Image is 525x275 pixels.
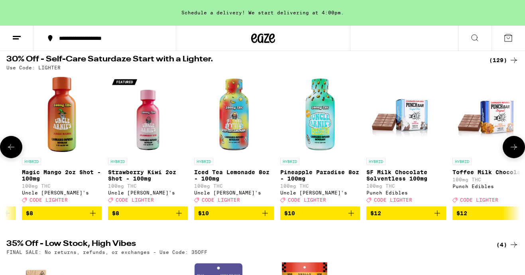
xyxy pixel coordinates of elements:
[108,158,127,165] p: HYBRID
[108,206,188,220] button: Add to bag
[288,197,326,202] span: CODE LIGHTER
[198,210,209,216] span: $10
[280,206,360,220] button: Add to bag
[366,190,446,195] div: Punch Edibles
[366,74,446,206] a: Open page for SF Milk Chocolate Solventless 100mg from Punch Edibles
[22,206,102,220] button: Add to bag
[194,74,274,154] img: Uncle Arnie's - Iced Tea Lemonade 8oz - 100mg
[6,65,61,70] p: Use Code: LIGHTER
[374,197,412,202] span: CODE LIGHTER
[194,206,274,220] button: Add to bag
[280,74,360,206] a: Open page for Pineapple Paradise 8oz - 100mg from Uncle Arnie's
[112,210,119,216] span: $8
[202,197,240,202] span: CODE LIGHTER
[280,169,360,182] p: Pineapple Paradise 8oz - 100mg
[370,210,381,216] span: $12
[29,197,68,202] span: CODE LIGHTER
[194,74,274,206] a: Open page for Iced Tea Lemonade 8oz - 100mg from Uncle Arnie's
[108,183,188,189] p: 100mg THC
[280,74,360,154] img: Uncle Arnie's - Pineapple Paradise 8oz - 100mg
[366,74,446,154] img: Punch Edibles - SF Milk Chocolate Solventless 100mg
[6,249,207,255] p: FINAL SALE: No returns, refunds, or exchanges - Use Code: 35OFF
[18,6,35,13] span: Help
[489,55,519,65] a: (129)
[194,169,274,182] p: Iced Tea Lemonade 8oz - 100mg
[108,74,188,206] a: Open page for Strawberry Kiwi 2oz Shot - 100mg from Uncle Arnie's
[22,74,102,154] img: Uncle Arnie's - Magic Mango 2oz Shot - 100mg
[22,158,41,165] p: HYBRID
[194,190,274,195] div: Uncle [PERSON_NAME]'s
[22,190,102,195] div: Uncle [PERSON_NAME]'s
[6,55,480,65] h2: 30% Off - Self-Care Saturdaze Start with a Lighter.
[6,240,480,249] h2: 35% Off - Low Stock, High Vibes
[194,158,213,165] p: HYBRID
[22,74,102,206] a: Open page for Magic Mango 2oz Shot - 100mg from Uncle Arnie's
[456,210,467,216] span: $12
[280,183,360,189] p: 100mg THC
[366,169,446,182] p: SF Milk Chocolate Solventless 100mg
[108,74,188,154] img: Uncle Arnie's - Strawberry Kiwi 2oz Shot - 100mg
[26,210,33,216] span: $8
[366,183,446,189] p: 100mg THC
[108,169,188,182] p: Strawberry Kiwi 2oz Shot - 100mg
[22,183,102,189] p: 100mg THC
[280,158,299,165] p: HYBRID
[108,190,188,195] div: Uncle [PERSON_NAME]'s
[452,158,472,165] p: HYBRID
[496,240,519,249] a: (4)
[284,210,295,216] span: $10
[280,190,360,195] div: Uncle [PERSON_NAME]'s
[194,183,274,189] p: 100mg THC
[116,197,154,202] span: CODE LIGHTER
[366,206,446,220] button: Add to bag
[366,158,385,165] p: HYBRID
[22,169,102,182] p: Magic Mango 2oz Shot - 100mg
[460,197,498,202] span: CODE LIGHTER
